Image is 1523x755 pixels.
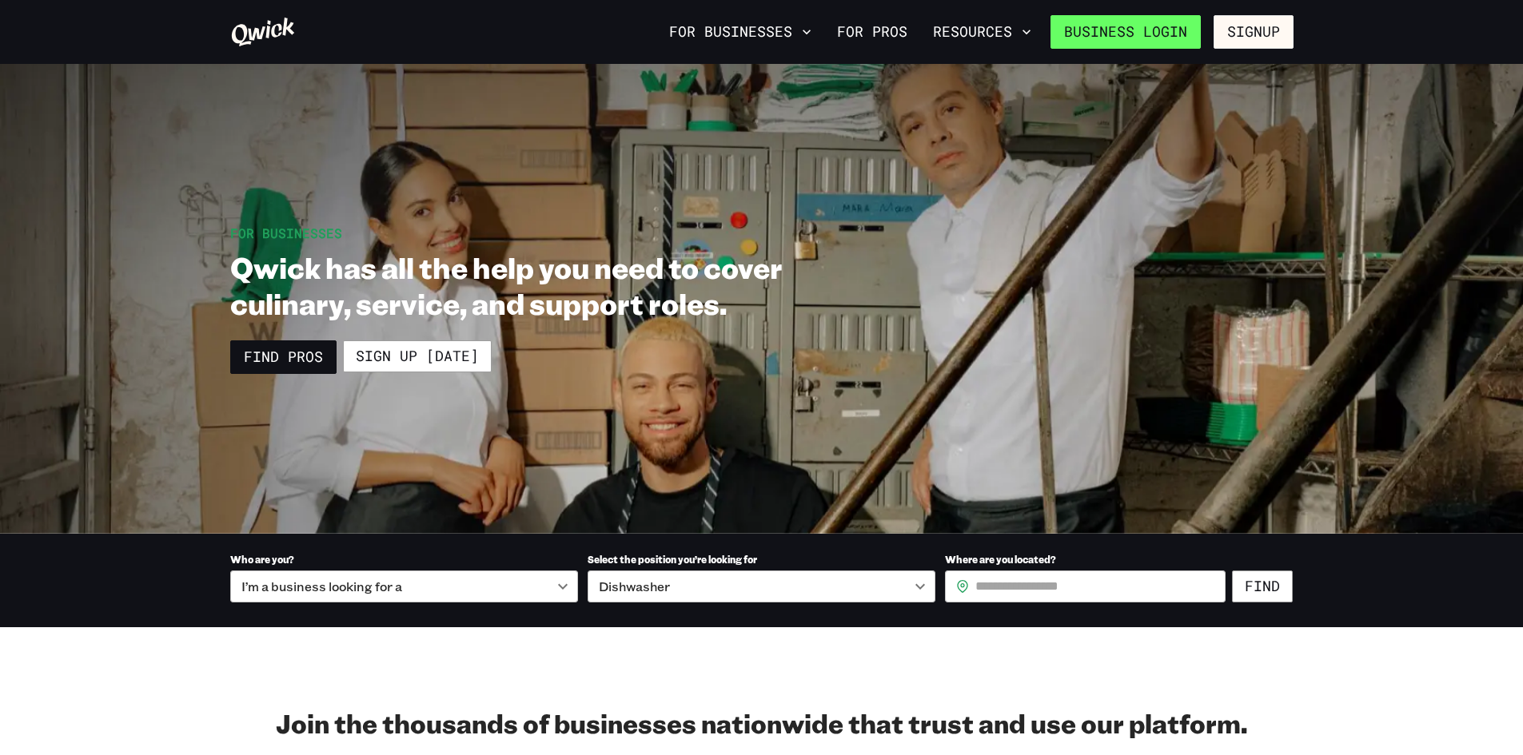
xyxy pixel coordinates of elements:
div: Dishwasher [588,570,935,602]
h2: Join the thousands of businesses nationwide that trust and use our platform. [230,707,1294,739]
div: I’m a business looking for a [230,570,578,602]
a: Find Pros [230,340,337,374]
button: Signup [1214,15,1294,49]
span: Where are you located? [945,553,1056,566]
a: For Pros [831,18,914,46]
span: Who are you? [230,553,294,566]
a: Business Login [1051,15,1201,49]
span: For Businesses [230,225,342,241]
a: Sign up [DATE] [343,340,492,372]
button: Find [1232,570,1293,602]
button: Resources [927,18,1038,46]
button: For Businesses [663,18,818,46]
h1: Qwick has all the help you need to cover culinary, service, and support roles. [230,249,868,321]
span: Select the position you’re looking for [588,553,757,566]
